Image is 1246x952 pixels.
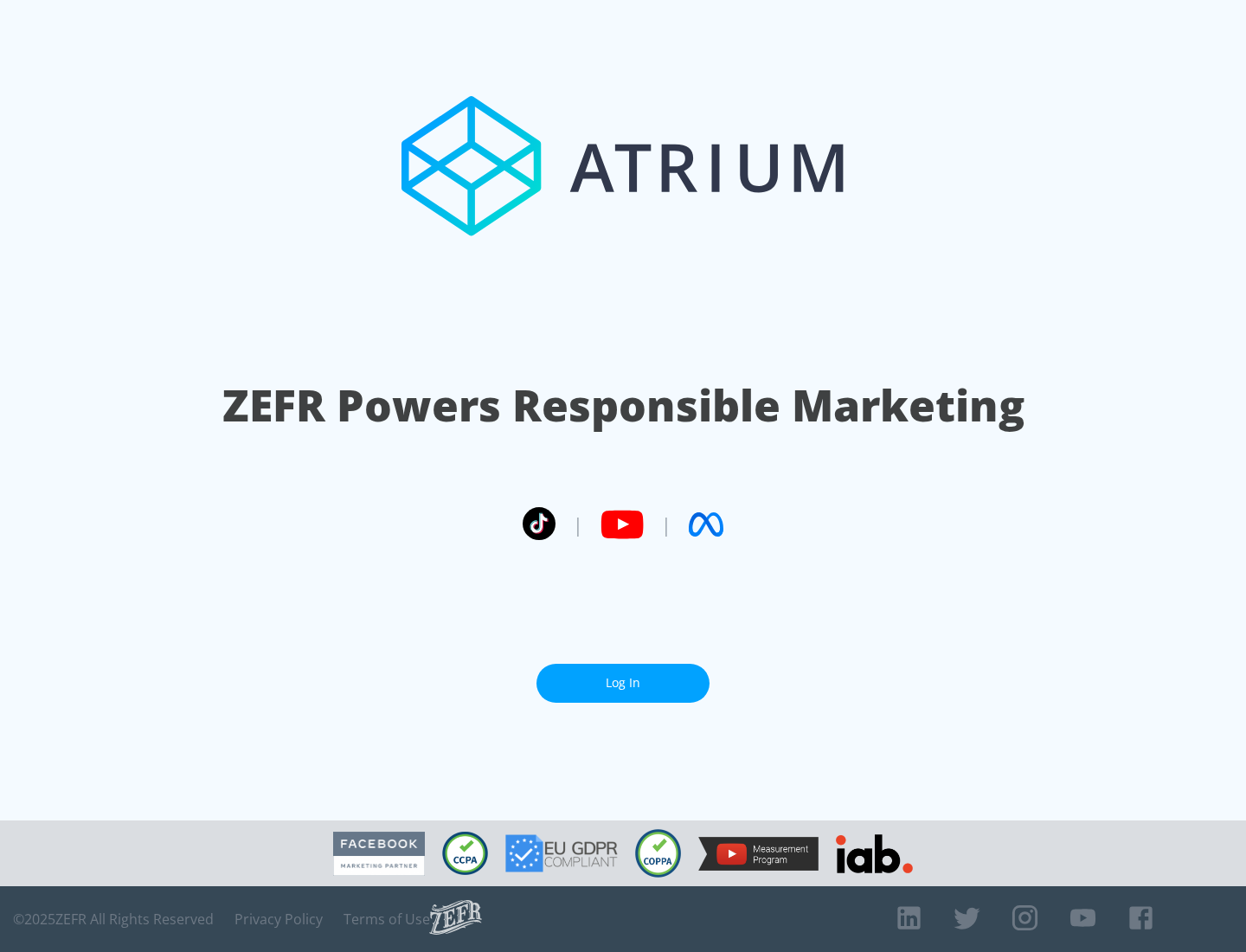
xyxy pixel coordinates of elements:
h1: ZEFR Powers Responsible Marketing [222,376,1024,435]
span: © 2025 ZEFR All Rights Reserved [13,910,214,928]
span: | [661,511,671,537]
a: Terms of Use [344,910,430,928]
img: IAB [836,834,913,873]
span: | [573,511,583,537]
img: Facebook Marketing Partner [333,832,425,876]
img: CCPA Compliant [442,832,488,875]
a: Log In [536,664,710,703]
a: Privacy Policy [234,910,323,928]
img: GDPR Compliant [505,834,618,872]
img: YouTube Measurement Program [698,837,819,871]
img: COPPA Compliant [635,829,681,878]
